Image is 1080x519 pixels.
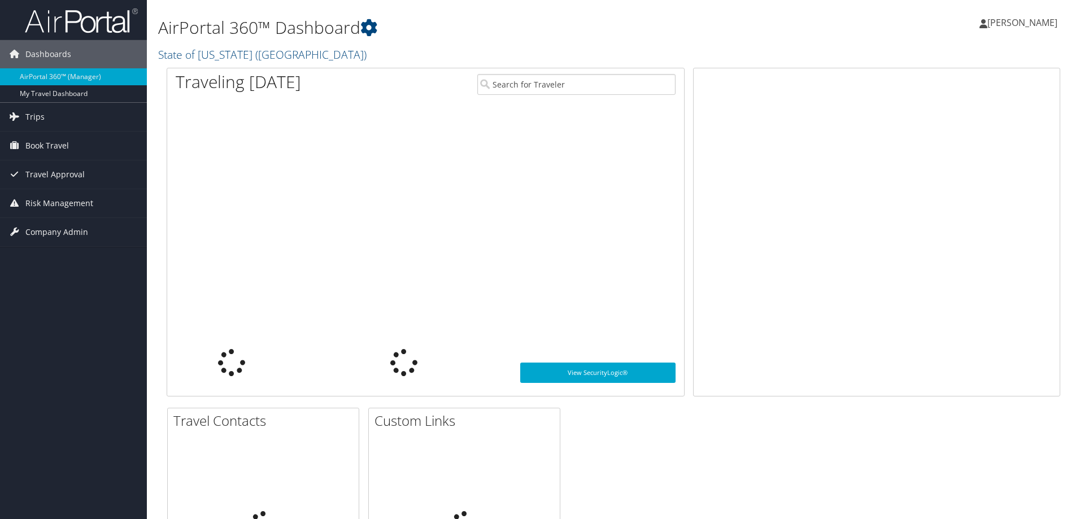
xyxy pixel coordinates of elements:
[25,160,85,189] span: Travel Approval
[25,40,71,68] span: Dashboards
[25,189,93,217] span: Risk Management
[374,411,560,430] h2: Custom Links
[477,74,676,95] input: Search for Traveler
[520,363,676,383] a: View SecurityLogic®
[25,218,88,246] span: Company Admin
[25,132,69,160] span: Book Travel
[173,411,359,430] h2: Travel Contacts
[25,103,45,131] span: Trips
[158,47,369,62] a: State of [US_STATE] ([GEOGRAPHIC_DATA])
[25,7,138,34] img: airportal-logo.png
[979,6,1069,40] a: [PERSON_NAME]
[158,16,765,40] h1: AirPortal 360™ Dashboard
[987,16,1057,29] span: [PERSON_NAME]
[176,70,301,94] h1: Traveling [DATE]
